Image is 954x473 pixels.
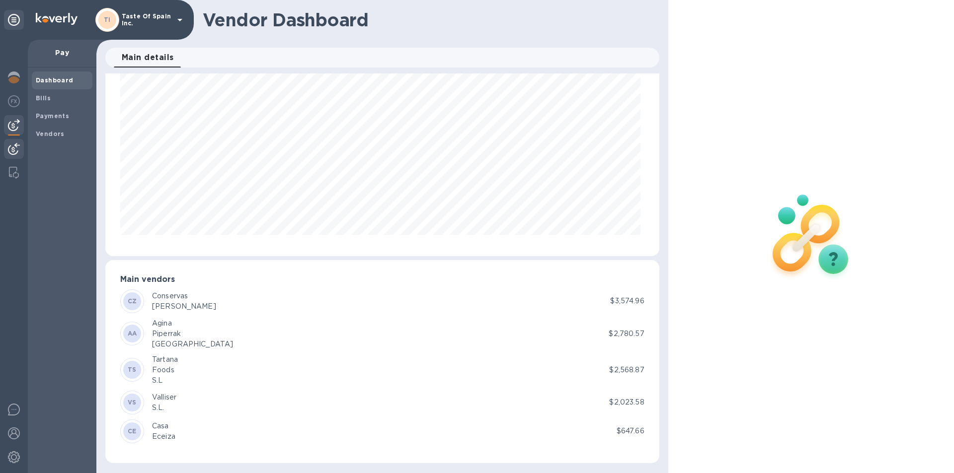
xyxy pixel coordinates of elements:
div: Conservas [152,291,216,301]
p: Pay [36,48,88,58]
b: CE [128,427,137,435]
div: Casa [152,421,175,431]
b: Vendors [36,130,65,137]
p: $647.66 [617,426,644,436]
div: S.L [152,375,178,386]
p: $3,574.96 [610,296,644,306]
b: CZ [128,297,137,305]
b: Dashboard [36,76,74,84]
div: Unpin categories [4,10,24,30]
p: Taste Of Spain Inc. [122,13,171,27]
div: Foods [152,365,178,375]
b: TS [128,366,137,373]
div: Tartana [152,354,178,365]
img: Logo [36,13,78,25]
b: AA [128,330,137,337]
div: [GEOGRAPHIC_DATA] [152,339,233,349]
b: TI [104,16,111,23]
div: Piperrak [152,329,233,339]
b: Payments [36,112,69,120]
div: [PERSON_NAME] [152,301,216,312]
div: Valliser [152,392,176,403]
h1: Vendor Dashboard [203,9,652,30]
b: VS [128,399,137,406]
div: Agina [152,318,233,329]
div: S.L. [152,403,176,413]
h3: Main vendors [120,275,644,284]
img: Foreign exchange [8,95,20,107]
div: Eceiza [152,431,175,442]
p: $2,568.87 [609,365,644,375]
b: Bills [36,94,51,102]
p: $2,780.57 [609,329,644,339]
p: $2,023.58 [609,397,644,407]
span: Main details [122,51,174,65]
